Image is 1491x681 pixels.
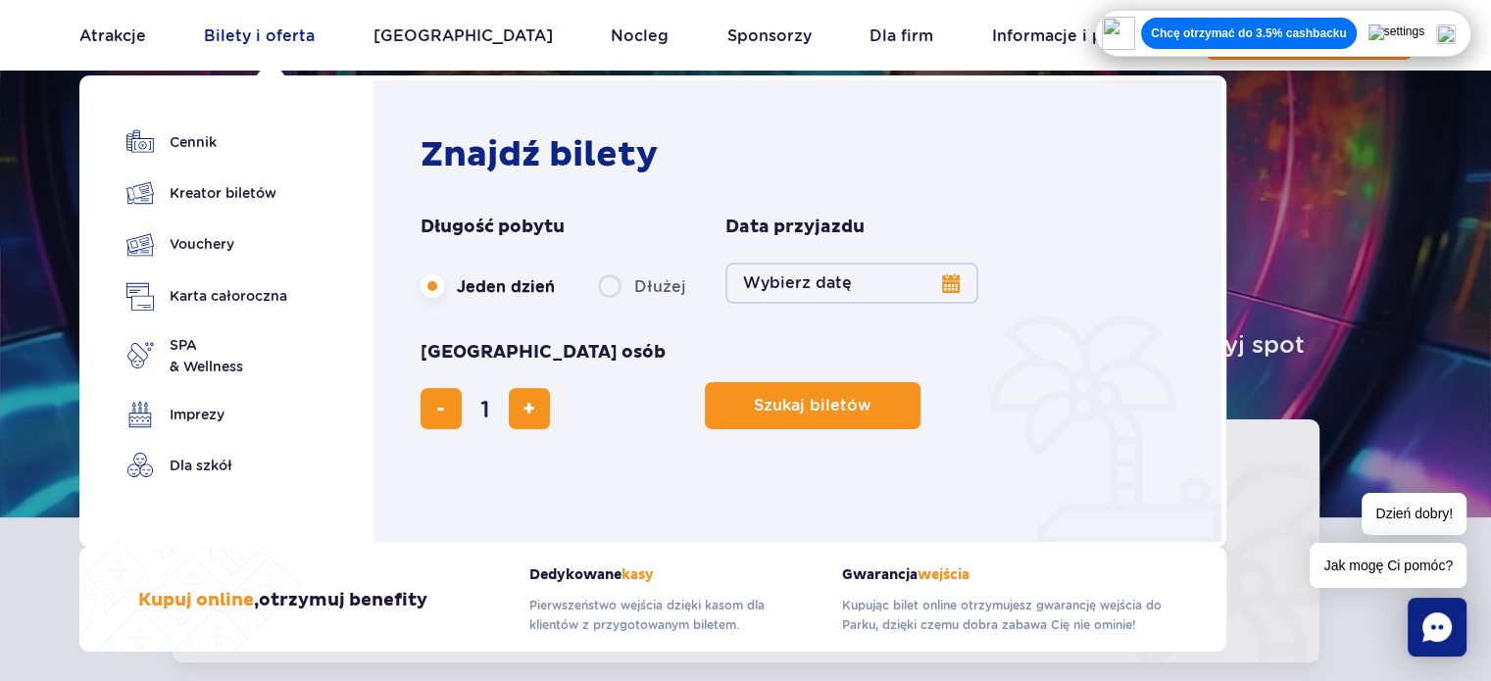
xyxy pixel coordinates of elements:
[598,266,686,307] label: Dłużej
[842,566,1168,583] strong: Gwarancja
[204,13,315,60] a: Bilety i oferta
[870,13,933,60] a: Dla firm
[126,282,287,311] a: Karta całoroczna
[462,385,509,432] input: liczba biletów
[725,216,865,239] span: Data przyjazdu
[611,13,669,60] a: Nocleg
[1362,493,1466,535] span: Dzień dobry!
[842,596,1168,635] p: Kupując bilet online otrzymujesz gwarancję wejścia do Parku, dzięki czemu dobra zabawa Cię nie om...
[126,179,287,207] a: Kreator biletów
[529,596,813,635] p: Pierwszeństwo wejścia dzięki kasom dla klientów z przygotowanym biletem.
[126,334,287,377] a: SPA& Wellness
[126,452,287,479] a: Dla szkół
[421,266,555,307] label: Jeden dzień
[725,263,978,304] button: Wybierz datę
[705,382,920,429] button: Szukaj biletów
[421,388,462,429] button: usuń bilet
[992,13,1148,60] a: Informacje i pomoc
[373,13,553,60] a: [GEOGRAPHIC_DATA]
[421,216,1184,429] form: Planowanie wizyty w Park of Poland
[1408,598,1466,657] div: Chat
[754,397,871,414] span: Szukaj biletów
[421,216,565,239] span: Długość pobytu
[621,566,654,583] span: kasy
[138,589,427,612] h3: , otrzymuj benefity
[170,334,243,377] span: SPA & Wellness
[126,401,287,428] a: Imprezy
[421,133,658,176] strong: Znajdź bilety
[126,230,287,259] a: Vouchery
[509,388,550,429] button: dodaj bilet
[918,566,969,583] span: wejścia
[126,128,287,156] a: Cennik
[421,341,666,365] span: [GEOGRAPHIC_DATA] osób
[529,566,813,583] strong: Dedykowane
[79,13,146,60] a: Atrakcje
[1310,543,1466,588] span: Jak mogę Ci pomóc?
[138,589,254,611] span: Kupuj online
[727,13,812,60] a: Sponsorzy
